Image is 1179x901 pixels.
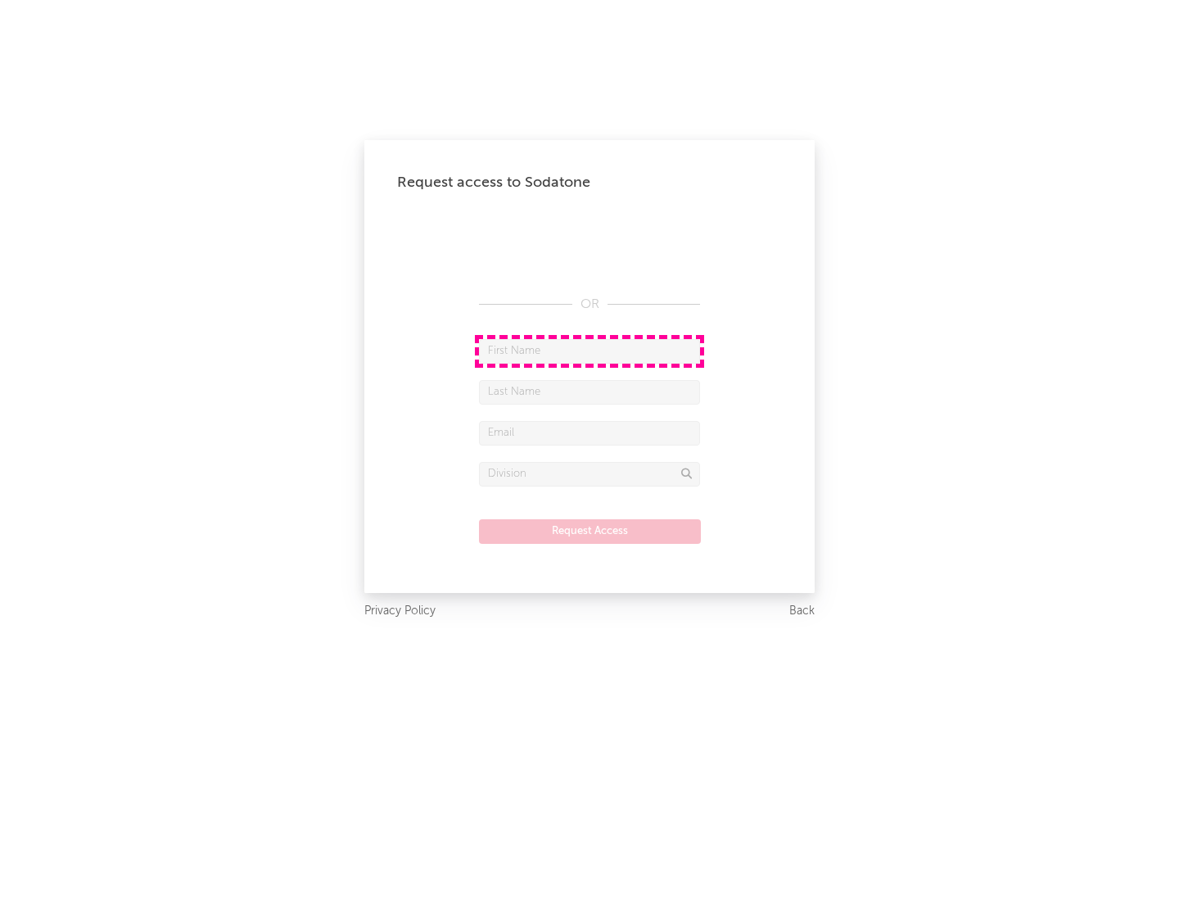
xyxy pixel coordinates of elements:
[479,295,700,315] div: OR
[479,519,701,544] button: Request Access
[397,173,782,192] div: Request access to Sodatone
[479,462,700,487] input: Division
[479,421,700,446] input: Email
[479,380,700,405] input: Last Name
[364,601,436,622] a: Privacy Policy
[479,339,700,364] input: First Name
[789,601,815,622] a: Back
